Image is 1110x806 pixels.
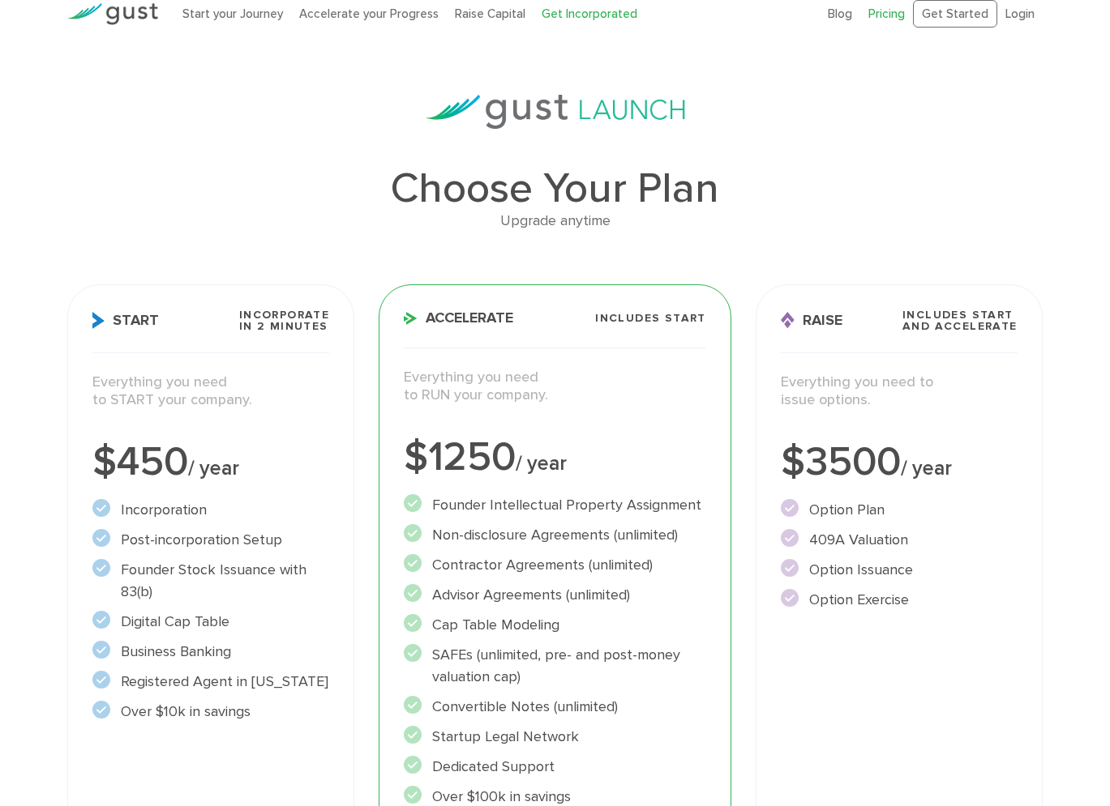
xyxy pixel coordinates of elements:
li: Founder Stock Issuance with 83(b) [92,559,329,603]
img: Raise Icon [781,312,795,329]
img: Accelerate Icon [404,312,418,325]
li: Dedicated Support [404,756,705,778]
p: Everything you need to START your company. [92,373,329,410]
div: $3500 [781,442,1018,483]
a: Accelerate your Progress [299,6,439,21]
span: Includes START and ACCELERATE [902,309,1018,332]
a: Blog [828,6,852,21]
li: Contractor Agreements (unlimited) [404,554,705,576]
h1: Choose Your Plan [67,168,1042,210]
img: gust-launch-logos.svg [426,95,685,129]
a: Raise Capital [455,6,525,21]
a: Start your Journey [182,6,283,21]
a: Login [1005,6,1035,21]
div: Upgrade anytime [67,210,1042,233]
li: Registered Agent in [US_STATE] [92,671,329,693]
a: Get Incorporated [542,6,637,21]
div: $1250 [404,437,705,478]
img: Start Icon X2 [92,312,105,329]
li: Convertible Notes (unlimited) [404,696,705,718]
li: Founder Intellectual Property Assignment [404,494,705,516]
li: Post-incorporation Setup [92,529,329,551]
li: Business Banking [92,641,329,663]
span: / year [901,456,952,480]
span: Incorporate in 2 Minutes [239,309,329,332]
span: Accelerate [404,311,513,326]
li: Cap Table Modeling [404,614,705,636]
li: Digital Cap Table [92,611,329,633]
p: Everything you need to issue options. [781,373,1018,410]
li: Option Issuance [781,559,1018,581]
span: / year [188,456,239,480]
li: Option Plan [781,499,1018,521]
li: Incorporation [92,499,329,521]
span: Start [92,312,159,329]
span: Raise [781,312,842,329]
p: Everything you need to RUN your company. [404,369,705,405]
li: Non-disclosure Agreements (unlimited) [404,524,705,546]
a: Pricing [868,6,905,21]
div: $450 [92,442,329,483]
li: Over $10k in savings [92,701,329,723]
li: 409A Valuation [781,529,1018,551]
li: Option Exercise [781,589,1018,611]
li: Startup Legal Network [404,726,705,748]
li: Advisor Agreements (unlimited) [404,584,705,606]
span: Includes START [595,313,706,324]
span: / year [516,451,567,475]
li: SAFEs (unlimited, pre- and post-money valuation cap) [404,644,705,688]
img: Gust Logo [67,3,158,25]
